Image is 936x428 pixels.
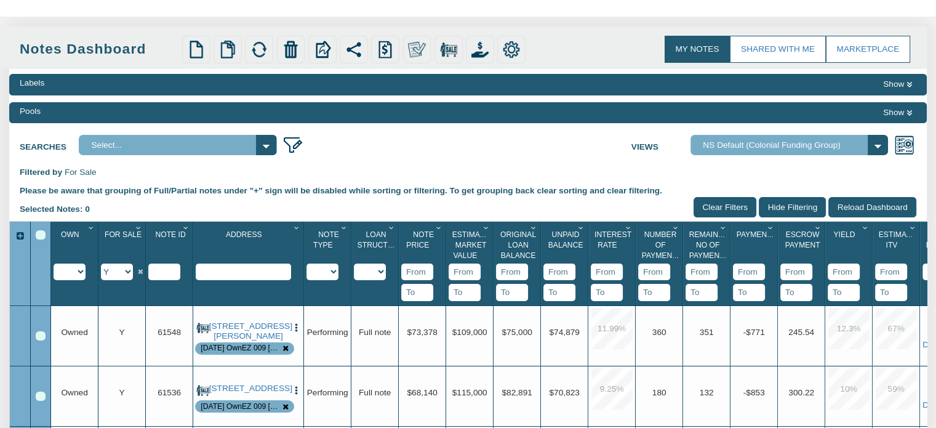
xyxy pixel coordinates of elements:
[765,222,777,233] div: Column Menu
[907,222,919,233] div: Column Menu
[502,388,532,397] span: $82,891
[36,230,46,240] div: Select All
[209,384,288,394] a: 112 South Main Street, Greens Fork, IN, 47345
[291,222,303,233] div: Column Menu
[700,388,714,397] span: 132
[36,392,46,402] div: Row 2, Row Selection Checkbox
[219,41,236,58] img: copy.png
[591,264,623,281] input: From
[20,168,62,177] span: Filtered by
[543,226,588,264] div: Unpaid Balance Sort None
[407,328,437,337] span: $73,378
[623,222,634,233] div: Column Menu
[828,264,860,281] input: From
[188,41,205,58] img: new.png
[876,368,917,410] div: 59.0
[401,226,446,301] div: Sort None
[548,230,583,249] span: Unpaid Balance
[359,328,391,337] span: Full note
[313,230,339,249] span: Note Type
[833,230,855,239] span: Yield
[452,328,487,337] span: $109,000
[20,39,178,59] div: Notes Dashboard
[638,284,670,301] input: To
[543,264,575,281] input: From
[860,222,871,233] div: Column Menu
[20,179,916,197] div: Please be aware that grouping of Full/Partial notes under "+" sign will be disabled while sorting...
[828,308,870,349] div: 12.3
[449,226,493,264] div: Estimated Market Value Sort None
[686,226,730,301] div: Sort None
[65,168,97,177] span: For Sale
[201,402,281,412] div: Note is contained in the pool 9-4-25 OwnEZ 009 T3
[694,197,756,217] input: Clear Filters
[119,328,125,337] span: Y
[61,388,87,397] span: Owned
[307,388,348,397] span: Performing
[496,264,528,281] input: From
[155,230,185,239] span: Note Id
[354,226,398,280] div: Sort None
[20,77,44,89] div: Labels
[449,284,481,301] input: To
[503,41,520,58] img: settings.png
[780,226,825,264] div: Escrow Payment Sort None
[386,222,398,233] div: Column Menu
[401,264,433,281] input: From
[250,41,268,58] img: refresh.png
[591,308,633,349] div: 11.99
[406,230,434,249] span: Note Price
[594,230,631,249] span: Interest Rate
[496,226,540,264] div: Original Loan Balance Sort None
[686,284,718,301] input: To
[449,264,481,281] input: From
[306,226,351,264] div: Note Type Sort None
[86,222,97,233] div: Column Menu
[780,264,812,281] input: From
[282,41,299,58] img: trash.png
[105,230,142,239] span: For Sale
[452,230,495,260] span: Estimated Market Value
[377,41,394,58] img: history.png
[733,284,765,301] input: To
[345,41,362,58] img: share.svg
[875,226,919,301] div: Sort None
[780,284,812,301] input: To
[828,197,916,217] input: Reload Dashboard
[306,226,351,280] div: Sort None
[133,222,145,233] div: Column Menu
[10,230,30,243] div: Expand All
[407,388,437,397] span: $68,140
[496,226,540,301] div: Sort None
[54,226,98,280] div: Sort None
[180,222,192,233] div: Column Menu
[591,284,623,301] input: To
[879,105,916,120] button: Show
[61,230,79,239] span: Own
[209,321,288,342] a: 1144 North Tibbs, Indianapolis, IN, 46222
[54,226,98,264] div: Own Sort None
[358,230,404,249] span: Loan Structure
[20,197,99,222] div: Selected Notes: 0
[785,230,820,249] span: Escrow Payment
[737,230,789,239] span: Payment(P&I)
[733,226,777,301] div: Sort None
[101,226,145,280] div: Sort None
[291,384,302,396] button: Press to open the note menu
[788,328,814,337] span: 245.54
[591,226,635,264] div: Interest Rate Sort None
[282,135,303,155] img: edit_filter_icon.png
[780,226,825,301] div: Sort None
[201,343,281,353] div: Note is contained in the pool 9-4-25 OwnEZ 009 T3
[591,368,633,410] div: 9.25
[812,222,824,233] div: Column Menu
[652,328,666,337] span: 360
[148,226,193,264] div: Note Id Sort None
[20,135,79,153] label: Searches
[226,230,262,239] span: Address
[502,328,532,337] span: $75,000
[700,328,714,337] span: 351
[196,384,209,397] img: for_sale.png
[788,388,814,397] span: 300.22
[638,264,670,281] input: From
